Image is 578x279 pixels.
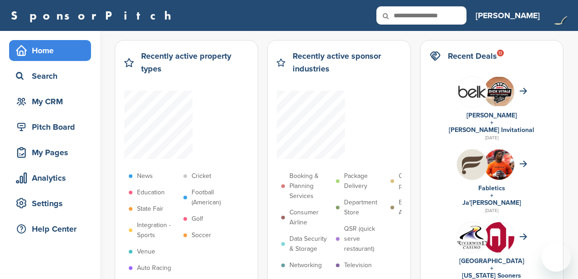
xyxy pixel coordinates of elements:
a: Home [9,40,91,61]
a: [PERSON_NAME] [466,112,517,119]
a: [PERSON_NAME] [476,5,540,25]
img: L 1bnuap 400x400 [457,76,487,107]
img: Data [457,226,487,249]
a: Fabletics [478,184,505,192]
iframe: Button to launch messaging window [542,243,571,272]
p: Bathroom Appliances [399,198,441,218]
div: Home [14,42,91,59]
h2: Recent Deals [448,50,497,62]
p: Venue [137,247,155,257]
div: [DATE] [430,134,554,142]
p: State Fair [137,204,163,214]
img: Hb geub1 400x400 [457,149,487,180]
img: Cleanshot 2025 09 07 at 20.31.59 2x [484,77,514,106]
p: News [137,171,153,181]
p: Cleaning products [399,171,441,191]
p: Television [344,260,372,270]
div: Pitch Board [14,119,91,135]
p: Cricket [192,171,211,181]
p: Soccer [192,230,211,240]
img: Ja'marr chase [484,149,514,186]
div: Settings [14,195,91,212]
div: My CRM [14,93,91,110]
p: Department Store [344,198,386,218]
p: Golf [192,214,203,224]
a: [PERSON_NAME] Invitational [449,126,534,134]
p: QSR (quick serve restaurant) [344,224,386,254]
div: Help Center [14,221,91,237]
div: Search [14,68,91,84]
p: Integration - Sports [137,220,179,240]
h3: [PERSON_NAME] [476,9,540,22]
p: Networking [289,260,322,270]
a: + [490,264,493,272]
a: Settings [9,193,91,214]
div: [DATE] [430,207,554,215]
div: Analytics [14,170,91,186]
img: Data?1415805766 [484,222,514,264]
p: Package Delivery [344,171,386,191]
a: Search [9,66,91,86]
a: + [490,119,493,127]
div: 13 [497,50,504,56]
a: Help Center [9,218,91,239]
p: Education [137,188,165,198]
a: My CRM [9,91,91,112]
a: SponsorPitch [11,10,177,21]
p: Booking & Planning Services [289,171,331,201]
div: My Pages [14,144,91,161]
a: [GEOGRAPHIC_DATA] [459,257,524,265]
a: My Pages [9,142,91,163]
h2: Recently active sponsor industries [293,50,401,75]
a: Analytics [9,167,91,188]
a: Ja'[PERSON_NAME] [462,199,521,207]
p: Consumer Airline [289,208,331,228]
a: + [490,192,493,199]
a: Pitch Board [9,117,91,137]
p: Auto Racing [137,263,171,273]
h2: Recently active property types [141,50,248,75]
p: Football (American) [192,188,233,208]
p: Data Security & Storage [289,234,331,254]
